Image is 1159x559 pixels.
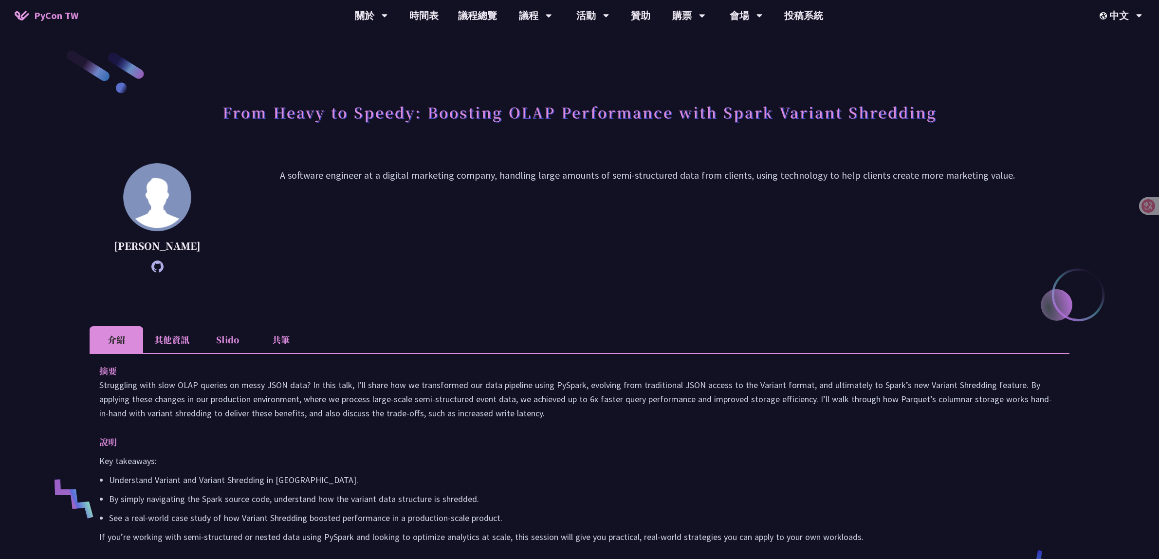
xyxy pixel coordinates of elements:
p: 說明 [99,435,1040,449]
li: 共筆 [254,326,308,353]
p: A software engineer at a digital marketing company, handling large amounts of semi-structured dat... [225,168,1069,268]
img: Wei Jun Cheng [123,163,191,231]
img: Home icon of PyCon TW 2025 [15,11,29,20]
p: [PERSON_NAME] [114,239,201,253]
img: Locale Icon [1100,12,1109,19]
li: Slido [201,326,254,353]
p: Struggling with slow OLAP queries on messy JSON data? In this talk, I’ll share how we transformed... [99,378,1060,420]
span: PyCon TW [34,8,78,23]
p: By simply navigating the Spark source code, understand how the variant data structure is shredded. [109,492,1060,506]
li: 介紹 [90,326,143,353]
p: 摘要 [99,364,1040,378]
li: 其他資訊 [143,326,201,353]
p: See a real-world case study of how Variant Shredding boosted performance in a production-scale pr... [109,511,1060,525]
p: If you’re working with semi-structured or nested data using PySpark and looking to optimize analy... [99,530,1060,544]
a: PyCon TW [5,3,88,28]
h1: From Heavy to Speedy: Boosting OLAP Performance with Spark Variant Shredding [222,97,937,127]
p: Understand Variant and Variant Shredding in [GEOGRAPHIC_DATA]. [109,473,1060,487]
p: Key takeaways: [99,454,1060,468]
